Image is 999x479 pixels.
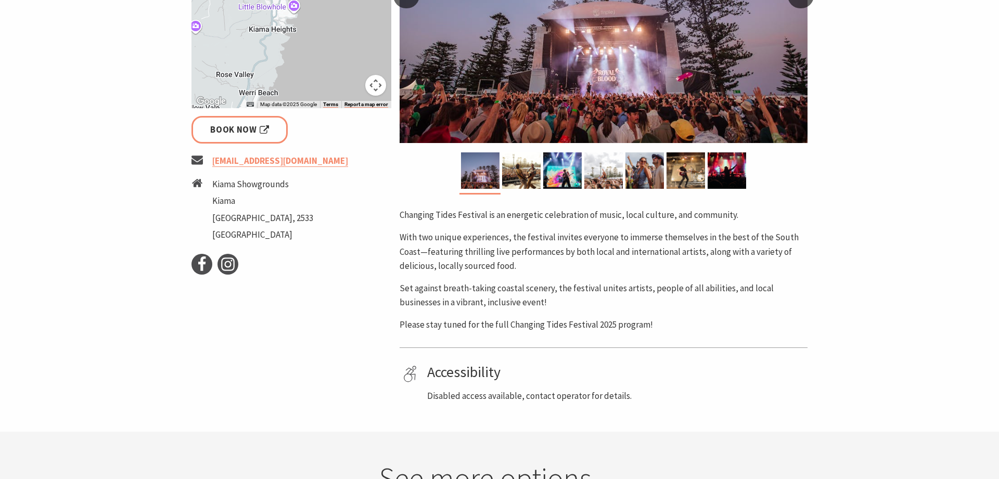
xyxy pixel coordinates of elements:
p: Please stay tuned for the full Changing Tides Festival 2025 program! [400,318,808,332]
img: Changing Tides Performance - 2 [667,152,705,189]
span: Map data ©2025 Google [260,101,317,107]
button: Map camera controls [365,75,386,96]
a: Book Now [191,116,288,144]
a: Open this area in Google Maps (opens a new window) [194,95,228,108]
p: With two unique experiences, the festival invites everyone to immerse themselves in the best of t... [400,230,808,273]
h4: Accessibility [427,364,804,381]
img: Changing Tides Performance - 1 [502,152,541,189]
img: Changing Tides Performers - 3 [543,152,582,189]
a: Terms (opens in new tab) [323,101,338,108]
p: Set against breath-taking coastal scenery, the festival unites artists, people of all abilities, ... [400,281,808,309]
img: Changing Tides Festival Goers - 1 [584,152,623,189]
a: [EMAIL_ADDRESS][DOMAIN_NAME] [212,155,348,167]
li: [GEOGRAPHIC_DATA], 2533 [212,211,313,225]
p: Changing Tides Festival is an energetic celebration of music, local culture, and community. [400,208,808,222]
a: Report a map error [344,101,388,108]
img: Changing Tides Festival Goers - 2 [625,152,664,189]
p: Disabled access available, contact operator for details. [427,389,804,403]
img: Changing Tides Festival Goers - 3 [708,152,746,189]
li: [GEOGRAPHIC_DATA] [212,228,313,242]
span: Book Now [210,123,269,137]
img: Changing Tides Main Stage [461,152,499,189]
li: Kiama Showgrounds [212,177,313,191]
img: Google [194,95,228,108]
li: Kiama [212,194,313,208]
button: Keyboard shortcuts [247,101,254,108]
